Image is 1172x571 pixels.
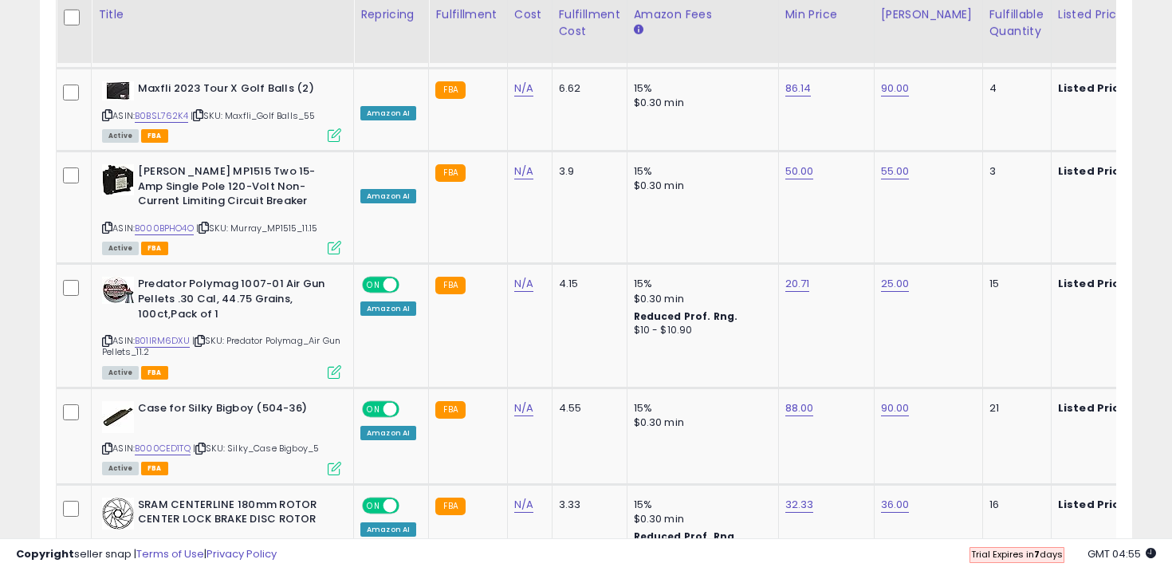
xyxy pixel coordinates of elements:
a: 90.00 [881,81,910,96]
img: 510pp5u9u2L._SL40_.jpg [102,164,134,195]
div: $0.30 min [634,415,766,430]
div: $0.30 min [634,96,766,110]
div: ASIN: [102,81,341,141]
img: 31ykcWca3wL._SL40_.jpg [102,81,134,100]
a: 36.00 [881,497,910,513]
b: Reduced Prof. Rng. [634,309,738,323]
div: 16 [989,498,1039,512]
span: ON [364,278,383,292]
b: [PERSON_NAME] MP1515 Two 15-Amp Single Pole 120-Volt Non-Current Limiting Circuit Breaker [138,164,332,213]
img: 51eW3IkliAS._SL40_.jpg [102,277,134,304]
div: 3.9 [559,164,615,179]
div: 21 [989,401,1039,415]
div: 15% [634,277,766,291]
b: Listed Price: [1058,497,1131,512]
span: 2025-10-11 04:55 GMT [1087,546,1156,561]
small: FBA [435,277,465,294]
b: 7 [1034,548,1040,561]
div: $0.30 min [634,179,766,193]
span: FBA [141,129,168,143]
strong: Copyright [16,546,74,561]
span: | SKU: Maxfli_Golf Balls_55 [191,109,316,122]
a: 55.00 [881,163,910,179]
span: All listings currently available for purchase on Amazon [102,366,139,380]
div: 3 [989,164,1039,179]
div: 15% [634,81,766,96]
b: SRAM CENTERLINE 180mm ROTOR CENTER LOCK BRAKE DISC ROTOR [138,498,332,531]
div: 15% [634,401,766,415]
a: N/A [514,163,533,179]
a: N/A [514,276,533,292]
div: ASIN: [102,164,341,253]
div: Amazon AI [360,301,416,316]
div: 15% [634,164,766,179]
a: N/A [514,497,533,513]
b: Maxfli 2023 Tour X Golf Balls (2) [138,81,332,100]
div: Amazon AI [360,189,416,203]
a: N/A [514,400,533,416]
div: Amazon AI [360,426,416,440]
b: Predator Polymag 1007-01 Air Gun Pellets .30 Cal, 44.75 Grains, 100ct,Pack of 1 [138,277,332,325]
span: | SKU: Murray_MP1515_11.15 [196,222,317,234]
small: Amazon Fees. [634,23,643,37]
div: Amazon AI [360,522,416,537]
span: OFF [397,498,423,512]
a: Terms of Use [136,546,204,561]
span: | SKU: Predator Polymag_Air Gun Pellets_11.2 [102,334,340,358]
div: seller snap | | [16,547,277,562]
a: B0BSL762K4 [135,109,188,123]
span: FBA [141,462,168,475]
div: Repricing [360,6,422,23]
b: Case for Silky Bigboy (504-36) [138,401,332,420]
b: Listed Price: [1058,400,1131,415]
div: 6.62 [559,81,615,96]
a: 20.71 [785,276,810,292]
div: Cost [514,6,545,23]
b: Listed Price: [1058,81,1131,96]
span: All listings currently available for purchase on Amazon [102,129,139,143]
div: 4 [989,81,1039,96]
small: FBA [435,81,465,99]
a: 50.00 [785,163,814,179]
div: $0.30 min [634,512,766,526]
div: 4.15 [559,277,615,291]
span: OFF [397,403,423,416]
a: 32.33 [785,497,814,513]
span: OFF [397,278,423,292]
b: Listed Price: [1058,276,1131,291]
div: Min Price [785,6,867,23]
div: 15% [634,498,766,512]
a: B01IRM6DXU [135,334,190,348]
div: ASIN: [102,401,341,474]
div: 4.55 [559,401,615,415]
span: Trial Expires in days [971,548,1063,561]
span: ON [364,403,383,416]
small: FBA [435,401,465,419]
div: Fulfillable Quantity [989,6,1044,40]
div: $0.30 min [634,292,766,306]
a: 88.00 [785,400,814,416]
small: FBA [435,498,465,515]
a: 25.00 [881,276,910,292]
div: Amazon AI [360,106,416,120]
img: 31ZIhLyq2OL._SL40_.jpg [102,401,134,433]
a: 86.14 [785,81,812,96]
span: FBA [141,366,168,380]
a: B000CED1TQ [135,442,191,455]
b: Listed Price: [1058,163,1131,179]
b: Reduced Prof. Rng. [634,530,738,543]
div: 3.33 [559,498,615,512]
span: ON [364,498,383,512]
div: Fulfillment Cost [559,6,620,40]
div: Title [98,6,347,23]
span: FBA [141,242,168,255]
a: 90.00 [881,400,910,416]
span: All listings currently available for purchase on Amazon [102,242,139,255]
div: Amazon Fees [634,6,772,23]
div: $10 - $10.90 [634,324,766,337]
small: FBA [435,164,465,182]
img: 51a5lRcw5TL._SL40_.jpg [102,498,134,530]
span: All listings currently available for purchase on Amazon [102,462,139,475]
div: [PERSON_NAME] [881,6,976,23]
div: 15 [989,277,1039,291]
